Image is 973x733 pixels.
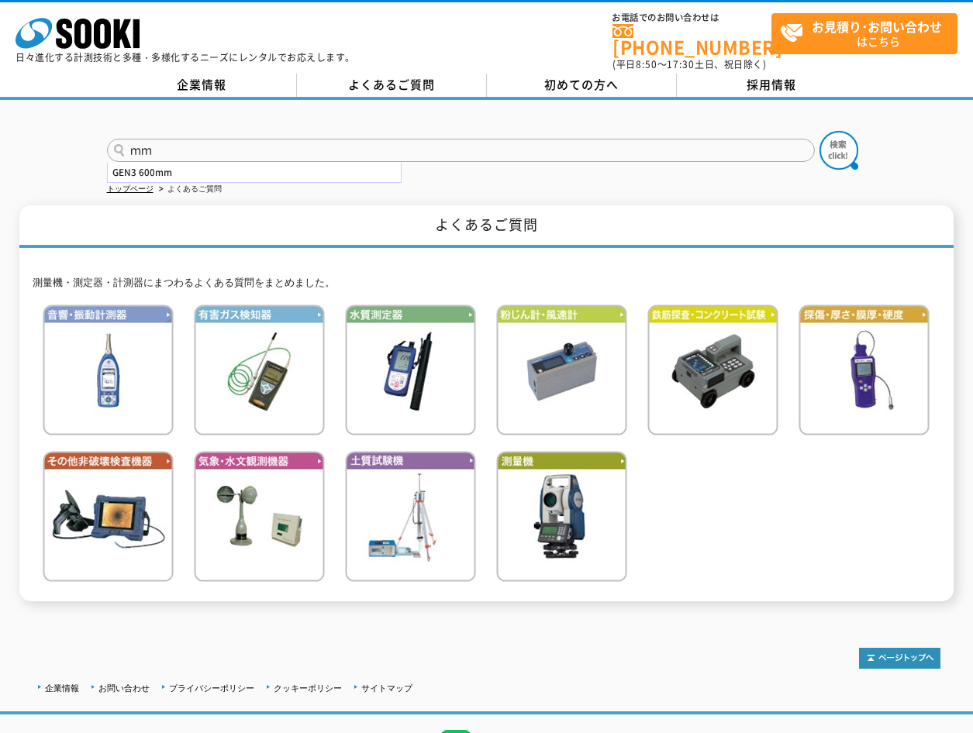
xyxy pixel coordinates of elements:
img: その他非破壊検査機器 [43,451,174,582]
a: クッキーポリシー [274,683,342,693]
img: 土質試験機 [345,451,476,582]
a: 企業情報 [107,74,297,97]
img: 気象・水文観測機器 [194,451,325,582]
img: 鉄筋検査・コンクリート試験 [647,305,778,435]
input: 商品名、型式、NETIS番号を入力してください [107,139,815,162]
img: 音響・振動計測器 [43,305,174,435]
a: お見積り･お問い合わせはこちら [771,13,957,54]
img: 探傷・厚さ・膜厚・硬度 [799,305,930,435]
strong: お見積り･お問い合わせ [812,17,942,36]
a: 採用情報 [677,74,867,97]
span: お電話でのお問い合わせは [612,13,771,22]
img: トップページへ [859,648,940,669]
a: 企業情報 [45,683,79,693]
img: 有害ガス検知器 [194,305,325,435]
span: はこちら [780,14,957,53]
img: 水質測定器 [345,305,476,435]
span: 17:30 [667,57,695,71]
img: 粉じん計・風速計 [496,305,627,435]
span: (平日 ～ 土日、祝日除く) [612,57,766,71]
a: トップページ [107,184,154,193]
a: [PHONE_NUMBER] [612,24,771,56]
p: 測量機・測定器・計測器にまつわるよくある質問をまとめました。 [33,275,940,291]
a: お問い合わせ [98,683,150,693]
a: よくあるご質問 [297,74,487,97]
li: よくあるご質問 [156,181,222,198]
div: GEN3 600mm [108,163,401,182]
img: 測量機 [496,451,627,582]
span: 初めての方へ [544,76,619,93]
p: 日々進化する計測技術と多種・多様化するニーズにレンタルでお応えします。 [16,53,355,62]
a: サイトマップ [361,683,412,693]
span: 8:50 [636,57,657,71]
h1: よくあるご質問 [19,205,954,248]
img: btn_search.png [819,131,858,170]
a: 初めての方へ [487,74,677,97]
a: プライバシーポリシー [169,683,254,693]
